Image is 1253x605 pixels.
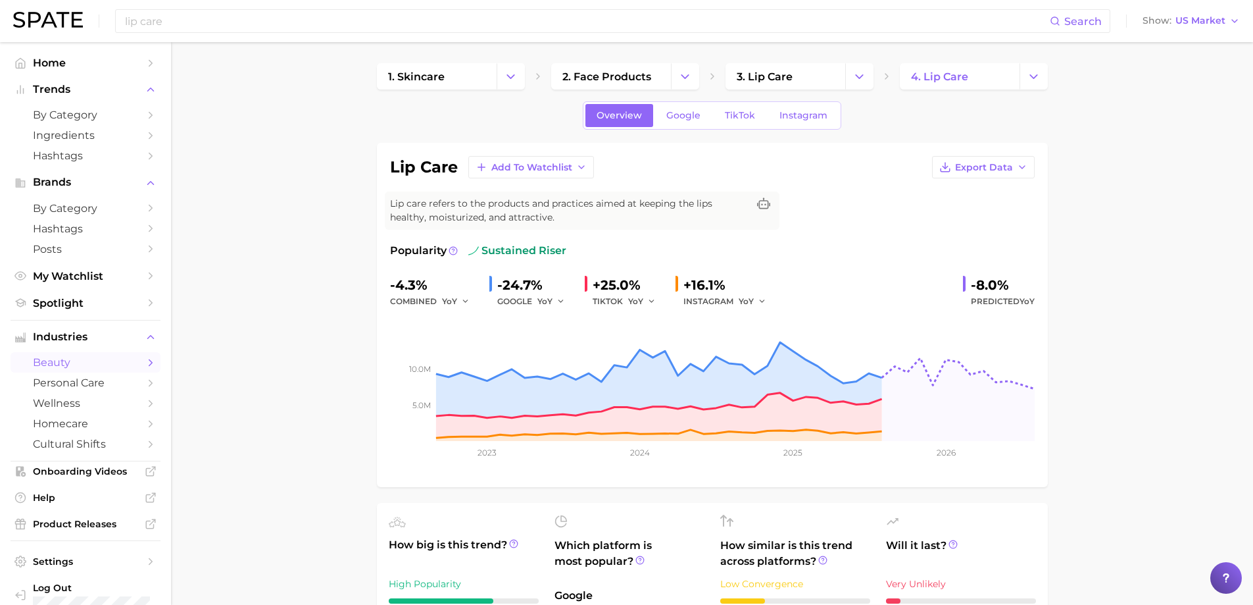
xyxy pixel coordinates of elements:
span: Instagram [779,110,827,121]
div: -4.3% [390,275,479,296]
span: YoY [442,296,457,307]
span: Ingredients [33,129,138,142]
a: Posts [11,239,160,259]
div: 7 / 10 [389,598,539,604]
span: Home [33,57,138,69]
span: beauty [33,356,138,369]
a: Home [11,53,160,73]
span: Posts [33,243,138,255]
span: YoY [739,296,754,307]
span: Onboarding Videos [33,465,138,477]
div: Low Convergence [720,576,870,592]
div: +16.1% [683,275,775,296]
a: beauty [11,352,160,373]
span: 3. lip care [737,70,793,83]
span: Google [554,588,704,604]
a: My Watchlist [11,266,160,286]
span: Product Releases [33,518,138,530]
span: Export Data [955,162,1013,173]
a: Settings [11,552,160,571]
span: by Category [33,202,138,215]
a: Ingredients [11,125,160,145]
input: Search here for a brand, industry, or ingredient [124,10,1050,32]
button: Trends [11,80,160,99]
a: by Category [11,105,160,125]
a: 4. lip care [900,63,1020,90]
button: YoY [739,294,767,309]
a: wellness [11,393,160,413]
span: Hashtags [33,149,138,162]
span: wellness [33,397,138,409]
div: combined [390,294,479,309]
button: ShowUS Market [1139,13,1243,30]
img: sustained riser [468,246,479,256]
span: YoY [1020,296,1035,306]
a: 3. lip care [725,63,845,90]
tspan: 2023 [478,448,497,458]
span: Popularity [390,243,447,259]
span: Predicted [971,294,1035,309]
span: by Category [33,109,138,121]
span: Settings [33,556,138,567]
span: US Market [1175,17,1225,24]
a: Onboarding Videos [11,461,160,481]
span: Google [666,110,700,121]
tspan: 2026 [936,448,955,458]
a: TikTok [714,104,766,127]
a: Hashtags [11,219,160,239]
span: YoY [537,296,553,307]
div: TIKTOK [593,294,665,309]
span: Overview [597,110,642,121]
span: How big is this trend? [389,537,539,569]
span: 4. lip care [911,70,968,83]
a: Product Releases [11,514,160,534]
button: Add to Watchlist [468,156,594,178]
button: YoY [628,294,656,309]
span: Lip care refers to the products and practices aimed at keeping the lips healthy, moisturized, and... [390,197,748,224]
span: personal care [33,377,138,389]
button: Change Category [845,63,873,90]
span: Hashtags [33,223,138,235]
div: 1 / 10 [886,598,1036,604]
a: Overview [585,104,653,127]
button: Change Category [1020,63,1048,90]
div: INSTAGRAM [683,294,775,309]
a: by Category [11,198,160,219]
a: Hashtags [11,145,160,166]
button: Change Category [497,63,525,90]
span: Trends [33,84,138,95]
span: Add to Watchlist [491,162,572,173]
span: Brands [33,176,138,188]
span: Help [33,492,138,504]
a: homecare [11,413,160,434]
a: Spotlight [11,293,160,313]
span: Search [1064,15,1102,28]
tspan: 2024 [629,448,649,458]
span: Show [1142,17,1171,24]
span: 2. face products [562,70,651,83]
span: sustained riser [468,243,566,259]
tspan: 2025 [783,448,802,458]
a: Instagram [768,104,839,127]
span: Will it last? [886,538,1036,569]
button: YoY [442,294,470,309]
a: 1. skincare [377,63,497,90]
div: High Popularity [389,576,539,592]
a: 2. face products [551,63,671,90]
img: SPATE [13,12,83,28]
button: Industries [11,327,160,347]
span: Industries [33,331,138,343]
span: Spotlight [33,297,138,309]
a: personal care [11,373,160,393]
div: +25.0% [593,275,665,296]
span: Log Out [33,582,155,594]
a: Google [655,104,712,127]
span: How similar is this trend across platforms? [720,538,870,569]
button: Export Data [932,156,1035,178]
span: TikTok [725,110,755,121]
span: homecare [33,417,138,430]
div: -8.0% [971,275,1035,296]
h1: lip care [390,159,458,175]
span: cultural shifts [33,438,138,450]
a: Help [11,488,160,508]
